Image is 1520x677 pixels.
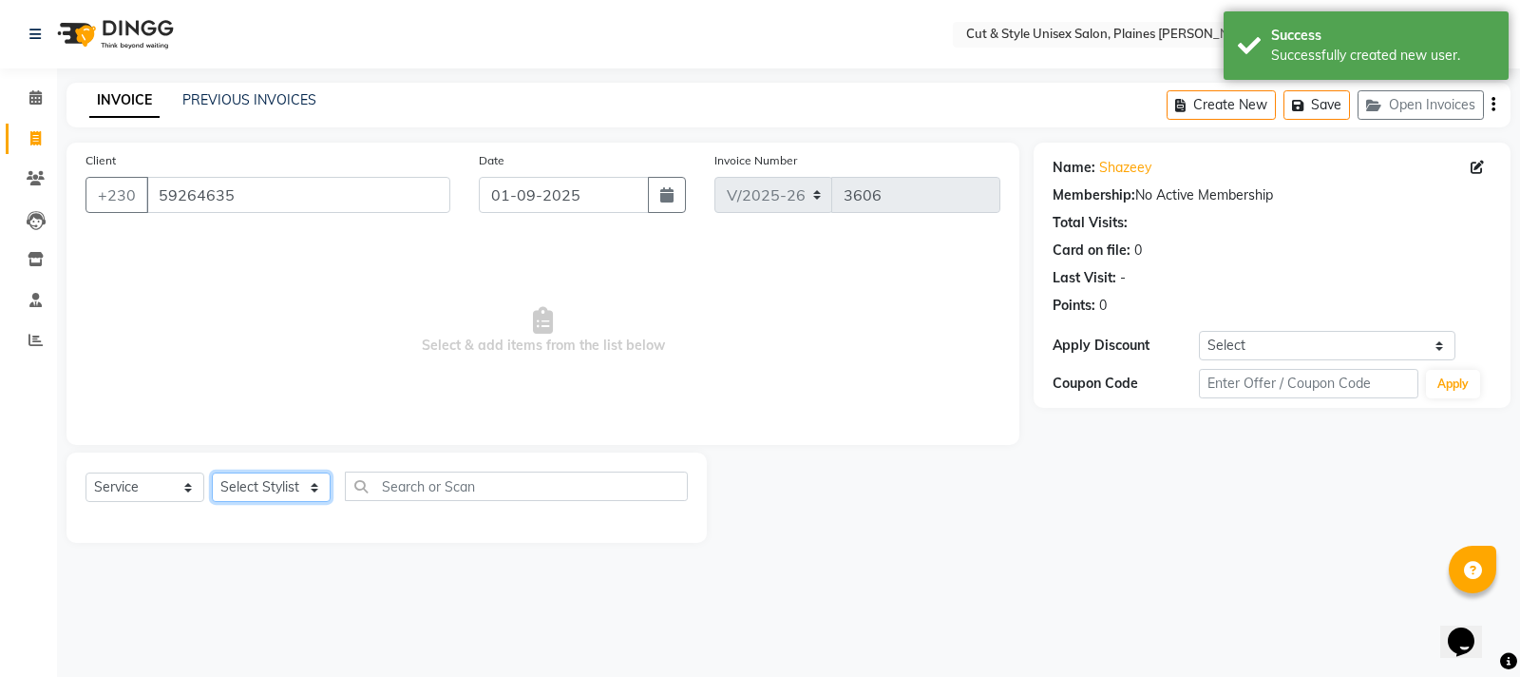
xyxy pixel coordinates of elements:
label: Client [85,152,116,169]
div: Last Visit: [1053,268,1116,288]
label: Date [479,152,504,169]
img: logo [48,8,179,61]
div: Name: [1053,158,1095,178]
a: INVOICE [89,84,160,118]
div: Membership: [1053,185,1135,205]
button: Create New [1167,90,1276,120]
div: Total Visits: [1053,213,1128,233]
div: 0 [1134,241,1142,261]
a: Shazeey [1099,158,1151,178]
button: Apply [1426,370,1480,398]
button: Open Invoices [1358,90,1484,120]
button: Save [1283,90,1350,120]
div: Success [1271,26,1494,46]
div: Coupon Code [1053,374,1199,394]
div: Points: [1053,296,1095,316]
button: +230 [85,177,148,213]
div: Apply Discount [1053,336,1199,356]
iframe: chat widget [1440,601,1501,658]
div: Card on file: [1053,241,1130,261]
input: Search or Scan [345,472,688,501]
label: Invoice Number [714,152,797,169]
input: Enter Offer / Coupon Code [1199,369,1418,398]
div: 0 [1099,296,1107,316]
span: Select & add items from the list below [85,236,1000,426]
a: PREVIOUS INVOICES [182,91,316,108]
div: Successfully created new user. [1271,46,1494,66]
div: No Active Membership [1053,185,1491,205]
input: Search by Name/Mobile/Email/Code [146,177,450,213]
div: - [1120,268,1126,288]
